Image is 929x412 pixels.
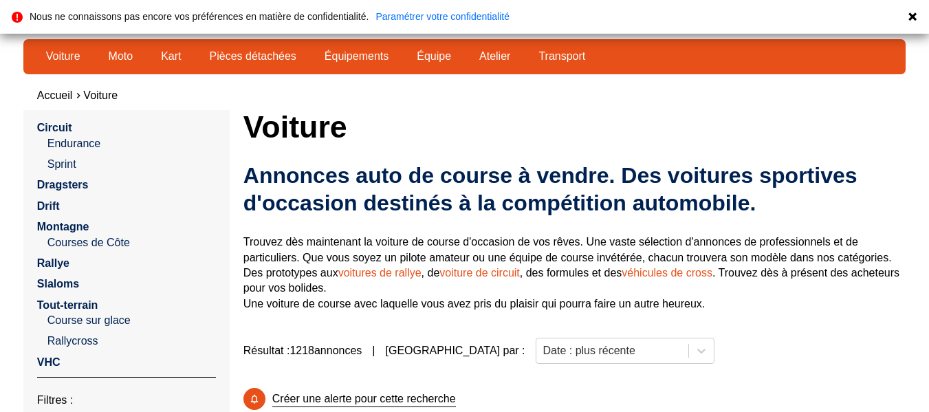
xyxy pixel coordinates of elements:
[37,257,69,269] a: Rallye
[37,122,72,133] a: Circuit
[408,45,460,68] a: Équipe
[622,267,712,279] a: véhicules de cross
[47,334,216,349] a: Rallycross
[47,136,216,151] a: Endurance
[37,45,89,68] a: Voiture
[152,45,190,68] a: Kart
[201,45,305,68] a: Pièces détachées
[30,12,369,21] p: Nous ne connaissons pas encore vos préférences en matière de confidentialité.
[272,391,456,407] p: Créer une alerte pour cette recherche
[470,45,519,68] a: Atelier
[37,89,73,101] a: Accueil
[386,343,525,358] p: [GEOGRAPHIC_DATA] par :
[243,235,906,312] p: Trouvez dès maintenant la voiture de course d'occasion de vos rêves. Une vaste sélection d'annonc...
[47,157,216,172] a: Sprint
[243,343,362,358] span: Résultat : 1218 annonces
[243,110,906,143] h1: Voiture
[47,235,216,250] a: Courses de Côte
[37,200,60,212] a: Drift
[37,393,216,408] p: Filtres :
[47,313,216,328] a: Course sur glace
[316,45,397,68] a: Équipements
[37,278,79,290] a: Slaloms
[100,45,142,68] a: Moto
[372,343,375,358] span: |
[338,267,422,279] a: voitures de rallye
[37,221,89,232] a: Montagne
[37,356,61,368] a: VHC
[243,162,906,217] h2: Annonces auto de course à vendre. Des voitures sportives d'occasion destinés à la compétition aut...
[83,89,118,101] a: Voiture
[529,45,594,68] a: Transport
[37,299,98,311] a: Tout-terrain
[375,12,510,21] a: Paramétrer votre confidentialité
[37,179,89,191] a: Dragsters
[439,267,520,279] a: voiture de circuit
